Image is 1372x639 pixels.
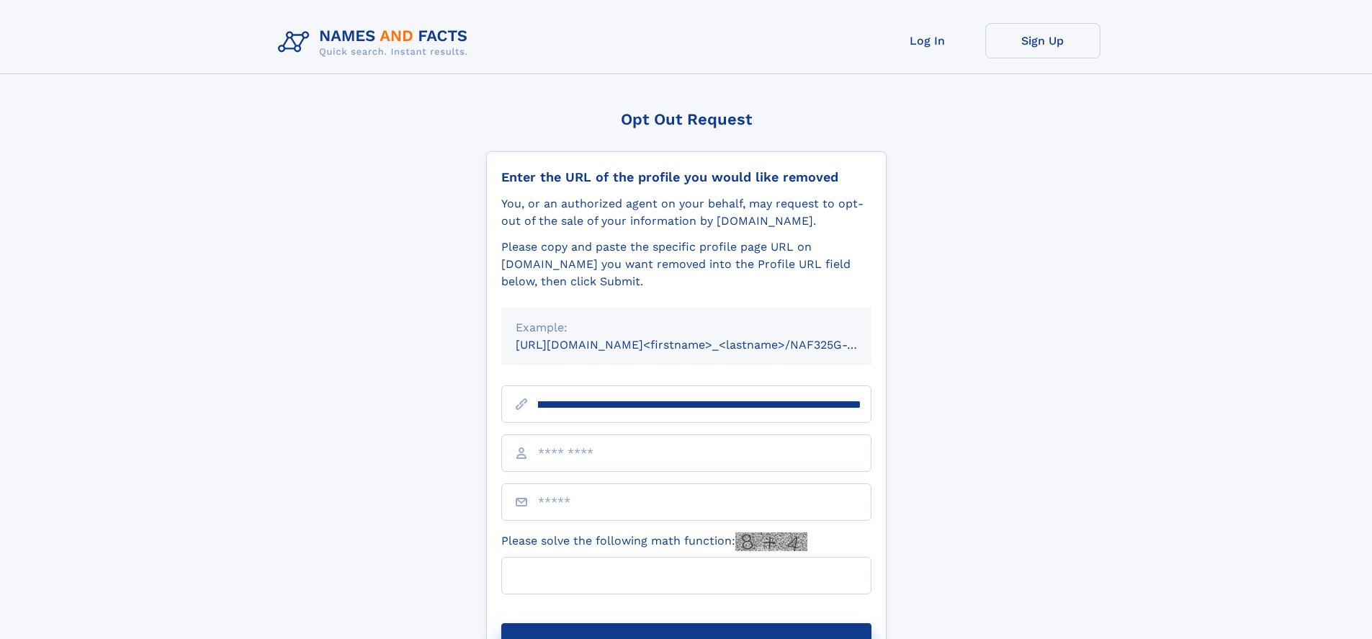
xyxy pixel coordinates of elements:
[501,238,871,290] div: Please copy and paste the specific profile page URL on [DOMAIN_NAME] you want removed into the Pr...
[516,319,857,336] div: Example:
[501,169,871,185] div: Enter the URL of the profile you would like removed
[501,195,871,230] div: You, or an authorized agent on your behalf, may request to opt-out of the sale of your informatio...
[870,23,985,58] a: Log In
[486,110,887,128] div: Opt Out Request
[272,23,480,62] img: Logo Names and Facts
[501,532,807,551] label: Please solve the following math function:
[516,338,899,352] small: [URL][DOMAIN_NAME]<firstname>_<lastname>/NAF325G-xxxxxxxx
[985,23,1100,58] a: Sign Up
